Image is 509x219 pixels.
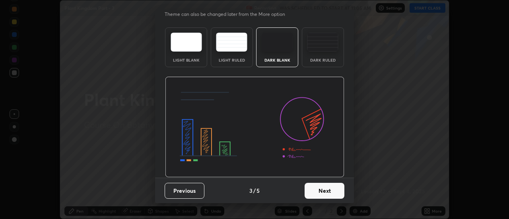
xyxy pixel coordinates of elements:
img: lightRuledTheme.5fabf969.svg [216,33,247,52]
button: Previous [165,183,204,199]
p: Theme can also be changed later from the More option [165,11,293,18]
button: Next [305,183,344,199]
div: Light Blank [170,58,202,62]
div: Dark Blank [261,58,293,62]
img: darkThemeBanner.d06ce4a2.svg [165,77,344,178]
h4: 3 [249,186,253,195]
h4: 5 [256,186,260,195]
div: Light Ruled [216,58,248,62]
img: darkTheme.f0cc69e5.svg [262,33,293,52]
h4: / [253,186,256,195]
img: lightTheme.e5ed3b09.svg [171,33,202,52]
img: darkRuledTheme.de295e13.svg [307,33,338,52]
div: Dark Ruled [307,58,339,62]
